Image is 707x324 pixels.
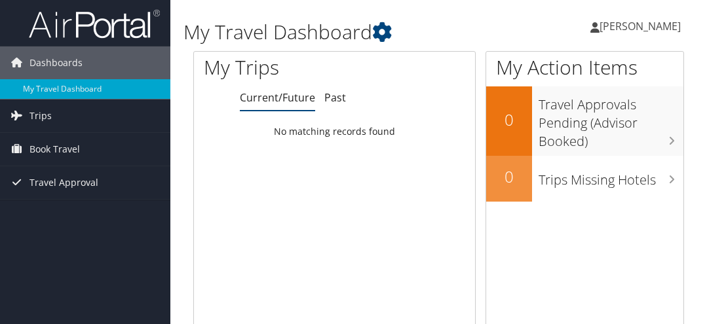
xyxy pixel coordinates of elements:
a: Current/Future [240,90,315,105]
span: Book Travel [29,133,80,166]
h1: My Action Items [486,54,683,81]
img: airportal-logo.png [29,9,160,39]
span: Trips [29,99,52,132]
h3: Trips Missing Hotels [539,164,683,189]
td: No matching records found [194,120,475,143]
span: Travel Approval [29,166,98,199]
a: Past [324,90,346,105]
h2: 0 [486,166,532,188]
span: [PERSON_NAME] [600,19,681,33]
a: [PERSON_NAME] [590,7,694,46]
span: Dashboards [29,46,83,79]
h1: My Travel Dashboard [183,18,524,46]
a: 0Trips Missing Hotels [486,156,683,202]
h1: My Trips [204,54,348,81]
h3: Travel Approvals Pending (Advisor Booked) [539,89,683,151]
a: 0Travel Approvals Pending (Advisor Booked) [486,86,683,155]
h2: 0 [486,109,532,131]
